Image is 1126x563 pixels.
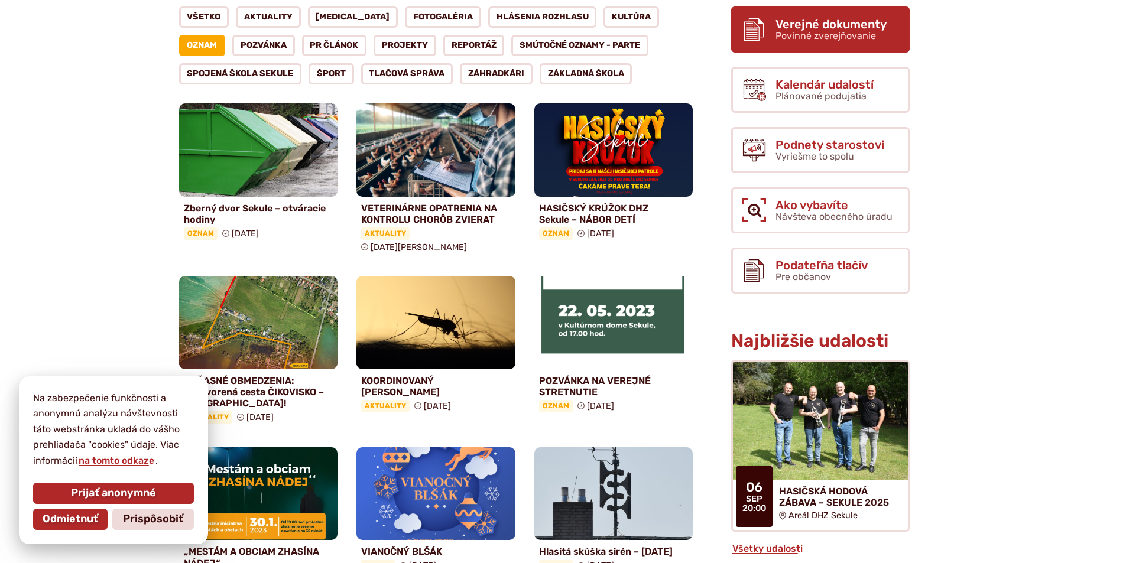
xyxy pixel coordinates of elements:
[374,35,436,56] a: Projekty
[534,103,693,245] a: HASIČSKÝ KRÚŽOK DHZ Sekule – NÁBOR DETÍ Oznam [DATE]
[179,103,338,245] a: Zberný dvor Sekule – otváracie hodiny Oznam [DATE]
[179,63,302,84] a: Spojená škola Sekule
[361,227,410,239] span: Aktuality
[77,455,155,466] a: na tomto odkaze
[361,63,453,84] a: Tlačová správa
[184,227,218,239] span: Oznam
[443,35,505,56] a: Reportáž
[731,360,910,532] a: HASIČSKÁ HODOVÁ ZÁBAVA – SEKULE 2025 Areál DHZ Sekule 06 sep 20:00
[361,546,511,557] h4: VIANOČNÝ BLŠÁK
[603,6,659,28] a: Kultúra
[405,6,481,28] a: Fotogaléria
[731,127,910,173] a: Podnety starostovi Vyriešme to spolu
[371,242,467,252] span: [DATE][PERSON_NAME]
[775,138,884,151] span: Podnety starostovi
[731,331,910,351] h3: Najbližšie udalosti
[788,510,858,520] span: Areál DHZ Sekule
[33,509,108,530] button: Odmietnuť
[775,90,867,102] span: Plánované podujatia
[534,276,693,417] a: POZVÁNKA NA VEREJNÉ STRETNUTIE Oznam [DATE]
[112,509,194,530] button: Prispôsobiť
[731,187,910,233] a: Ako vybavíte Návšteva obecného úradu
[361,375,511,398] h4: KOORDINOVANÝ [PERSON_NAME]
[308,6,398,28] a: [MEDICAL_DATA]
[731,248,910,294] a: Podateľňa tlačív Pre občanov
[731,543,804,554] a: Všetky udalosti
[742,504,766,513] span: 20:00
[539,375,689,398] h4: POZVÁNKA NA VEREJNÉ STRETNUTIE
[460,63,533,84] a: Záhradkári
[539,227,573,239] span: Oznam
[123,513,183,526] span: Prispôsobiť
[179,276,338,428] a: DOČASNÉ OBMEDZENIA: Uzatvorená cesta ČIKOVISKO – [GEOGRAPHIC_DATA]! Aktuality [DATE]
[775,18,887,31] span: Verejné dokumenty
[731,67,910,113] a: Kalendár udalostí Plánované podujatia
[361,400,410,412] span: Aktuality
[232,229,259,239] span: [DATE]
[587,229,614,239] span: [DATE]
[775,198,893,211] span: Ako vybavíte
[540,63,632,84] a: Základná škola
[775,78,874,91] span: Kalendár udalostí
[775,151,854,162] span: Vyriešme to spolu
[742,494,766,504] span: sep
[236,6,301,28] a: Aktuality
[33,390,194,468] p: Na zabezpečenie funkčnosti a anonymnú analýzu návštevnosti táto webstránka ukladá do vášho prehli...
[179,35,226,56] a: Oznam
[43,513,98,526] span: Odmietnuť
[361,203,511,225] h4: VETERINÁRNE OPATRENIA NA KONTROLU CHORÔB ZVIERAT
[246,412,274,422] span: [DATE]
[356,276,515,417] a: KOORDINOVANÝ [PERSON_NAME] Aktuality [DATE]
[539,203,689,225] h4: HASIČSKÝ KRÚŽOK DHZ Sekule – NÁBOR DETÍ
[539,400,573,412] span: Oznam
[779,486,898,508] h4: HASIČSKÁ HODOVÁ ZÁBAVA – SEKULE 2025
[511,35,648,56] a: Smútočné oznamy - parte
[587,401,614,411] span: [DATE]
[488,6,597,28] a: Hlásenia rozhlasu
[775,259,868,272] span: Podateľňa tlačív
[302,35,367,56] a: PR článok
[232,35,295,56] a: Pozvánka
[539,546,689,557] h4: Hlasitá skúška sirén – [DATE]
[775,211,893,222] span: Návšteva obecného úradu
[179,6,229,28] a: Všetko
[731,6,910,53] a: Verejné dokumenty Povinné zverejňovanie
[33,483,194,504] button: Prijať anonymné
[742,480,766,494] span: 06
[184,203,333,225] h4: Zberný dvor Sekule – otváracie hodiny
[775,30,876,41] span: Povinné zverejňovanie
[356,103,515,257] a: VETERINÁRNE OPATRENIA NA KONTROLU CHORÔB ZVIERAT Aktuality [DATE][PERSON_NAME]
[184,375,333,409] h4: DOČASNÉ OBMEDZENIA: Uzatvorená cesta ČIKOVISKO – [GEOGRAPHIC_DATA]!
[775,271,831,282] span: Pre občanov
[424,401,451,411] span: [DATE]
[309,63,354,84] a: Šport
[71,487,156,500] span: Prijať anonymné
